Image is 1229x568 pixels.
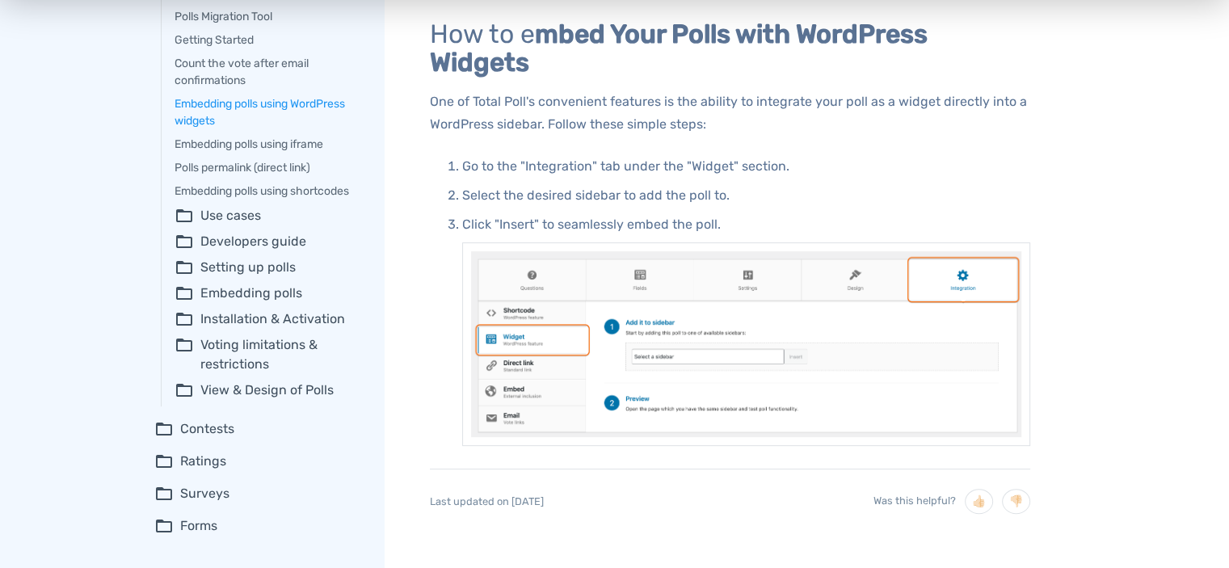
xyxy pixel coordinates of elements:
a: Embedding polls using shortcodes [175,183,362,200]
span: folder_open [175,381,194,400]
summary: folder_openView & Design of Polls [175,381,362,400]
a: Embedding polls using WordPress widgets [175,95,362,129]
span: folder_open [154,452,174,471]
summary: folder_openSurveys [154,484,362,503]
a: Count the vote after email confirmations [175,55,362,89]
a: Getting Started [175,32,362,48]
span: folder_open [175,309,194,329]
span: folder_open [175,206,194,225]
span: Was this helpful? [873,494,956,507]
b: mbed Your Polls with WordPress Widgets [430,19,928,78]
summary: folder_openUse cases [175,206,362,225]
h2: How to e [430,20,1030,77]
button: 👎🏻 [1002,489,1030,514]
p: One of Total Poll's convenient features is the ability to integrate your poll as a widget directl... [430,90,1030,136]
button: 👍🏻 [965,489,993,514]
span: folder_open [175,284,194,303]
span: folder_open [175,258,194,277]
summary: folder_openEmbedding polls [175,284,362,303]
summary: folder_openVoting limitations & restrictions [175,335,362,374]
div: Last updated on [DATE] [430,469,1030,533]
summary: folder_openSetting up polls [175,258,362,277]
a: Polls permalink (direct link) [175,159,362,176]
a: Polls Migration Tool [175,8,362,25]
span: folder_open [154,516,174,536]
span: folder_open [154,419,174,439]
p: Go to the "Integration" tab under the "Widget" section. [462,155,1030,178]
summary: folder_openContests [154,419,362,439]
summary: folder_openDevelopers guide [175,232,362,251]
summary: folder_openRatings [154,452,362,471]
p: Select the desired sidebar to add the poll to. [462,184,1030,207]
span: folder_open [175,335,194,374]
a: Embedding polls using iframe [175,136,362,153]
summary: folder_openForms [154,516,362,536]
p: Click "Insert" to seamlessly embed the poll. [462,213,1030,236]
summary: folder_openInstallation & Activation [175,309,362,329]
span: folder_open [175,232,194,251]
span: folder_open [154,484,174,503]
